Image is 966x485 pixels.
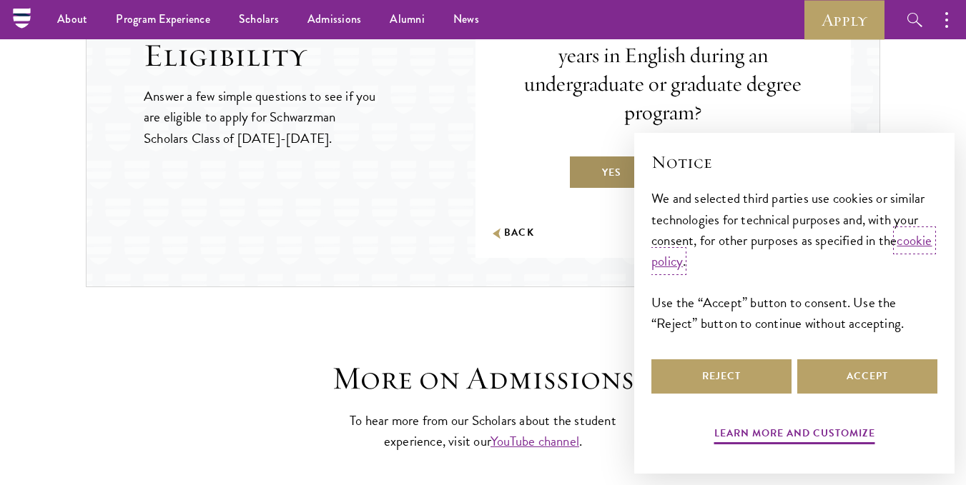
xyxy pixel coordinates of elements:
p: To hear more from our Scholars about the student experience, visit our . [344,410,623,451]
h2: Notice [651,150,937,174]
p: Answer a few simple questions to see if you are eligible to apply for Schwarzman Scholars Class o... [144,86,378,148]
a: YouTube channel [491,431,579,451]
button: Accept [797,359,937,394]
button: Reject [651,359,792,394]
a: cookie policy [651,230,932,271]
button: Learn more and customize [714,424,875,446]
div: We and selected third parties use cookies or similar technologies for technical purposes and, wit... [651,188,937,333]
button: Back [490,226,535,241]
h3: More on Admissions [262,359,705,399]
label: Yes [568,155,654,189]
